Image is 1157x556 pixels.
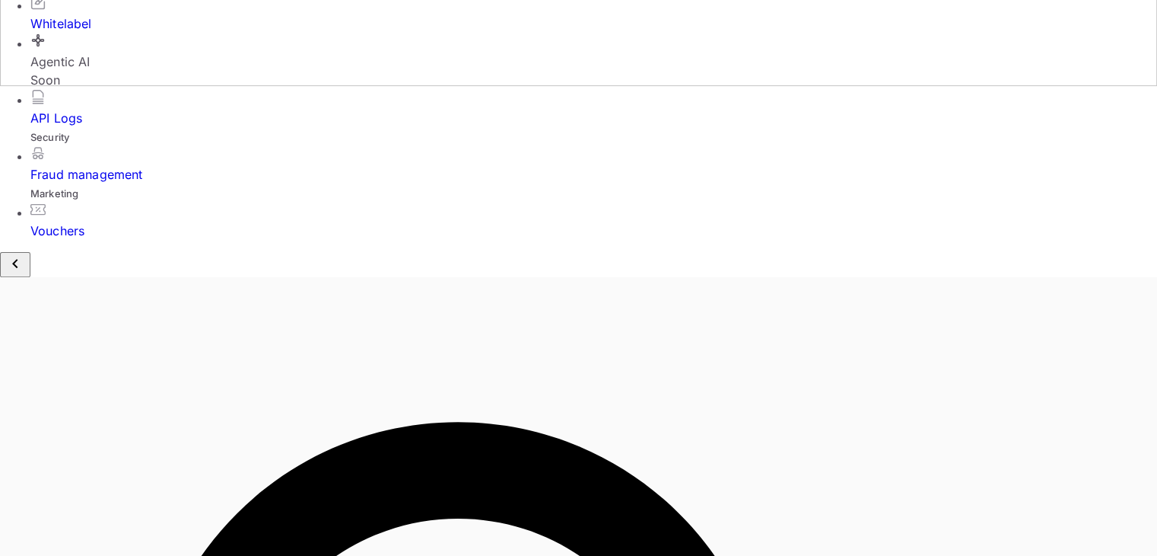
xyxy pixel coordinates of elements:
span: Marketing [30,187,78,200]
div: API Logs [30,109,1157,127]
div: Fraud management [30,165,1157,184]
a: Fraud management [30,145,1157,184]
div: Vouchers [30,222,1157,240]
a: Vouchers [30,202,1157,240]
span: Security [30,131,69,143]
a: API Logs [30,89,1157,127]
span: Soon [30,72,61,88]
